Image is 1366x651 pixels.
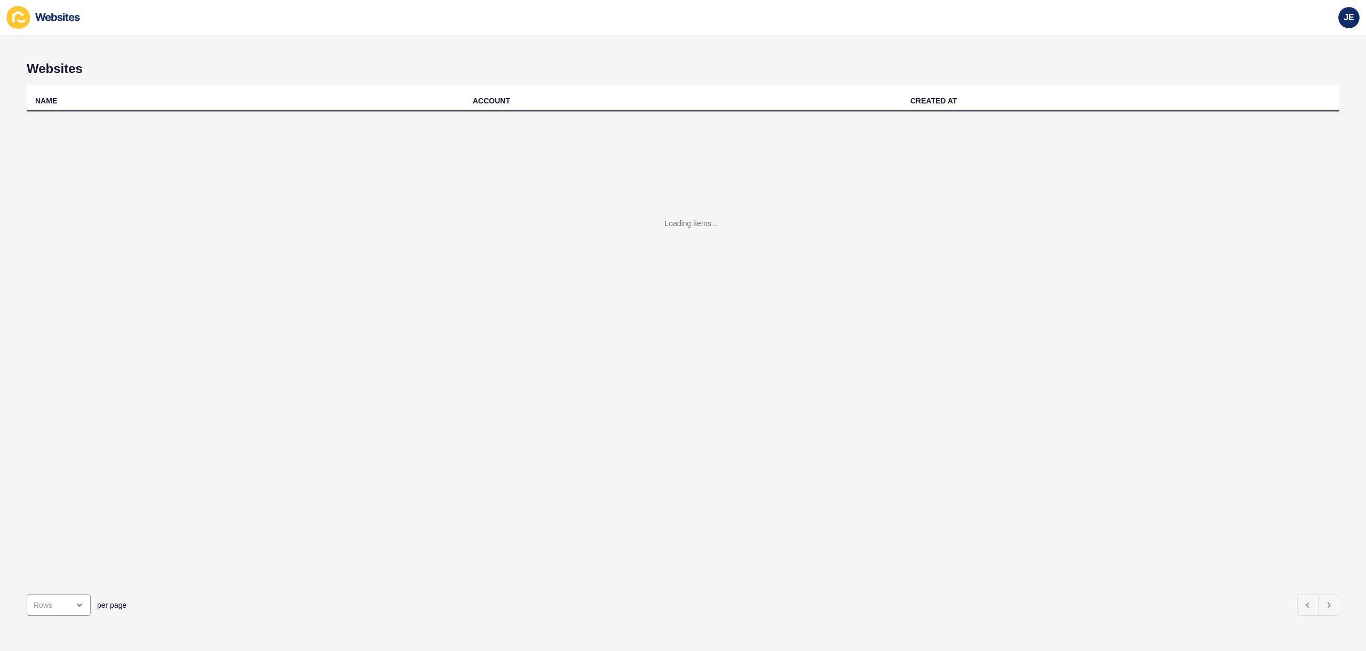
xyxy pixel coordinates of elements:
[910,95,957,106] div: CREATED AT
[1344,12,1354,23] span: JE
[97,600,126,610] span: per page
[27,61,1339,76] h1: Websites
[665,218,718,229] div: Loading items...
[27,594,91,616] div: open menu
[473,95,510,106] div: ACCOUNT
[35,95,57,106] div: NAME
